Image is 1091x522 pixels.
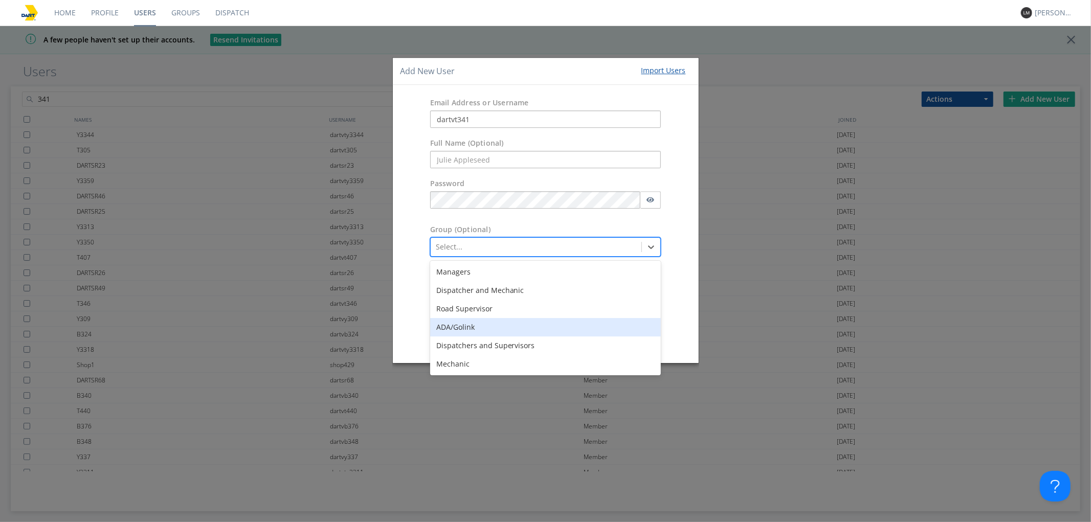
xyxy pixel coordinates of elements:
div: Dispatcher and Mechanic [430,282,661,300]
div: Import Users [641,65,686,76]
div: Mechanic [430,355,661,374]
div: Dispatchers and Supervisors [430,337,661,355]
img: 78cd887fa48448738319bff880e8b00c [20,4,39,22]
h4: Add New User [400,65,455,77]
div: ADA/Golink [430,319,661,337]
input: Julie Appleseed [430,151,661,169]
input: e.g. email@address.com, Housekeeping1 [430,111,661,128]
div: Managers [430,263,661,282]
label: Password [430,179,465,189]
img: 373638.png [1021,7,1032,18]
label: Full Name (Optional) [430,139,504,149]
div: Road Supervisor [430,300,661,319]
div: [PERSON_NAME] [1035,8,1073,18]
label: Group (Optional) [430,225,491,235]
label: Email Address or Username [430,98,529,108]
